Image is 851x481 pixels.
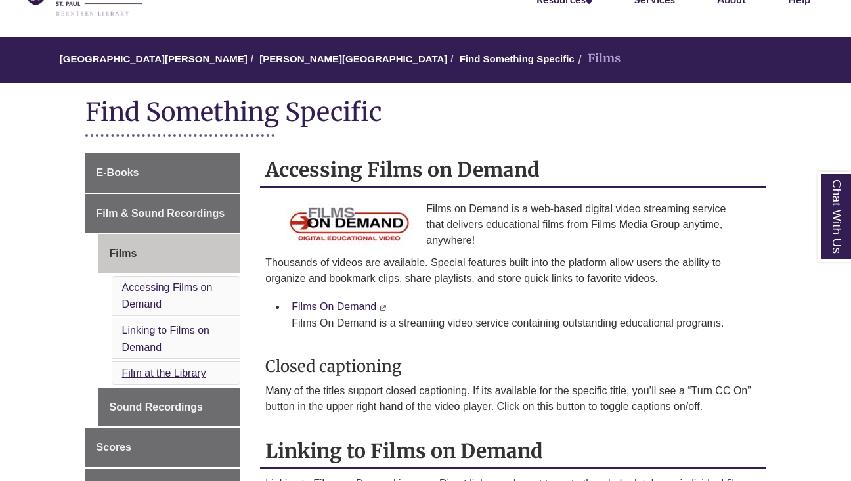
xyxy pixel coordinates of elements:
[97,167,139,178] span: E-Books
[260,153,766,188] h2: Accessing Films on Demand
[85,428,241,467] a: Scores
[575,49,621,68] li: Films
[265,356,760,377] h3: Closed captioning
[380,305,387,311] i: This link opens in a new window
[265,383,760,415] p: Many of the titles support closed captioning. If its available for the specific title, you’ll see...
[266,198,425,251] img: Films on demand
[85,96,766,131] h1: Find Something Specific
[122,282,213,310] a: Accessing Films on Demand
[260,434,766,469] h2: Linking to Films on Demand
[85,153,241,193] a: E-Books
[60,53,248,64] a: [GEOGRAPHIC_DATA][PERSON_NAME]
[122,367,206,378] a: Film at the Library
[292,315,755,331] p: Films On Demand is a streaming video service containing outstanding educational programs.
[98,234,241,273] a: Films
[85,194,241,233] a: Film & Sound Recordings
[122,325,209,353] a: Linking to Films on Demand
[97,442,131,453] span: Scores
[97,208,225,219] span: Film & Sound Recordings
[460,53,575,64] a: Find Something Specific
[265,255,760,286] p: Thousands of videos are available. Special features built into the platform allow users the abili...
[292,301,376,312] a: Films On Demand
[265,201,760,248] p: Films on Demand is a web-based digital video streaming service that delivers educational films fr...
[98,388,241,427] a: Sound Recordings
[259,53,447,64] a: [PERSON_NAME][GEOGRAPHIC_DATA]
